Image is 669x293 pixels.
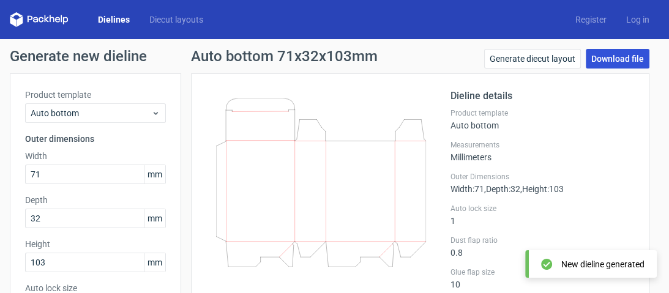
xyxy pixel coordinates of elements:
h1: Generate new dieline [10,49,659,64]
span: Width : 71 [450,184,484,194]
a: Diecut layouts [140,13,213,26]
h3: Outer dimensions [25,133,166,145]
span: mm [144,209,165,228]
label: Measurements [450,140,634,150]
div: Auto bottom [450,108,634,130]
span: , Height : 103 [520,184,564,194]
label: Outer Dimensions [450,172,634,182]
span: Auto bottom [31,107,151,119]
h1: Auto bottom 71x32x103mm [191,49,378,64]
div: 1 [450,204,634,226]
label: Glue flap size [450,267,634,277]
label: Product template [25,89,166,101]
a: Generate diecut layout [484,49,581,69]
label: Dust flap ratio [450,236,634,245]
label: Auto lock size [450,204,634,213]
label: Width [25,150,166,162]
a: Register [566,13,616,26]
div: 10 [450,267,634,289]
a: Download file [586,49,649,69]
label: Product template [450,108,634,118]
h2: Dieline details [450,89,634,103]
a: Dielines [88,13,140,26]
label: Depth [25,194,166,206]
span: mm [144,165,165,184]
span: mm [144,253,165,272]
div: New dieline generated [561,258,645,270]
span: , Depth : 32 [484,184,520,194]
div: 0.8 [450,236,634,258]
div: Millimeters [450,140,634,162]
label: Height [25,238,166,250]
a: Log in [616,13,659,26]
